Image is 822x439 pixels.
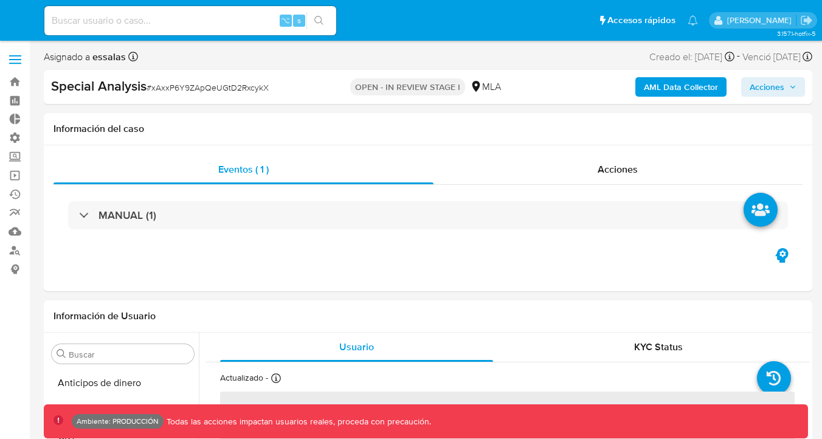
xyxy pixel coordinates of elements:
[727,15,796,26] p: esteban.salas@mercadolibre.com.co
[164,416,431,427] p: Todas las acciones impactan usuarios reales, proceda con precaución.
[644,77,718,97] b: AML Data Collector
[742,50,801,64] span: Venció [DATE]
[800,14,813,27] a: Salir
[69,349,189,360] input: Buscar
[54,123,803,135] h1: Información del caso
[741,77,805,97] button: Acciones
[607,14,675,27] span: Accesos rápidos
[470,80,501,94] div: MLA
[306,12,331,29] button: search-icon
[44,50,126,64] span: Asignado a
[44,13,336,29] input: Buscar usuario o caso...
[281,15,290,26] span: ⌥
[51,76,147,95] b: Special Analysis
[147,81,269,94] span: # xAxxP6Y9ZApQeUGtD2RxcykX
[47,368,199,398] button: Anticipos de dinero
[98,209,156,222] h3: MANUAL (1)
[77,419,159,424] p: Ambiente: PRODUCCIÓN
[297,15,301,26] span: s
[635,77,727,97] button: AML Data Collector
[68,201,788,229] div: MANUAL (1)
[339,340,374,354] span: Usuario
[350,78,465,95] p: OPEN - IN REVIEW STAGE I
[649,49,734,65] div: Creado el: [DATE]
[750,77,784,97] span: Acciones
[220,372,268,384] p: Actualizado -
[737,49,740,65] span: -
[57,349,66,359] button: Buscar
[598,162,638,176] span: Acciones
[688,15,698,26] a: Notificaciones
[54,310,156,322] h1: Información de Usuario
[90,50,126,64] b: essalas
[47,398,199,427] button: Archivos adjuntos
[634,340,683,354] span: KYC Status
[218,162,269,176] span: Eventos ( 1 )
